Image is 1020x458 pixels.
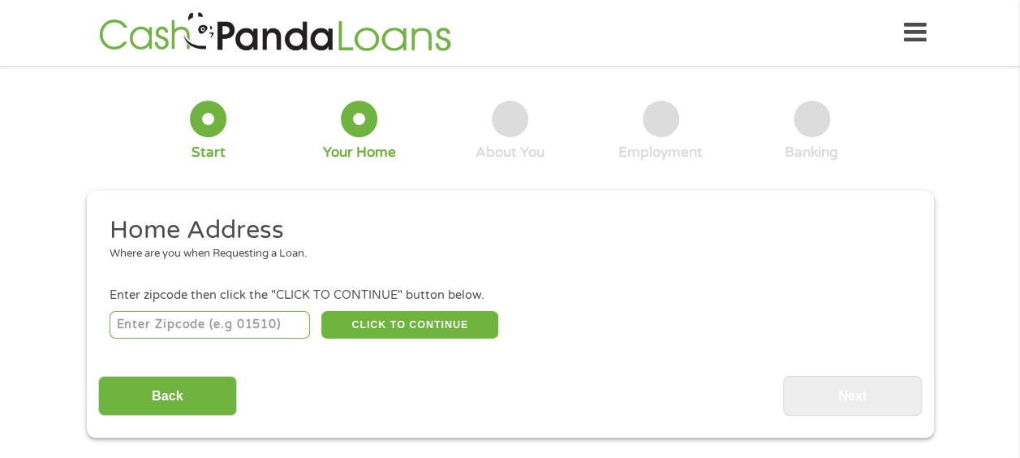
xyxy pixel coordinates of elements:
[98,376,237,416] input: Back
[476,144,544,162] div: About You
[323,144,396,162] div: Your Home
[110,214,898,247] h2: Home Address
[783,376,922,416] input: Next
[110,287,910,305] div: Enter zipcode then click the "CLICK TO CONTINUE" button below.
[321,311,498,339] button: CLICK TO CONTINUE
[110,246,898,262] div: Where are you when Requesting a Loan.
[94,10,456,56] img: GetLoanNow Logo
[192,144,226,162] div: Start
[785,144,838,162] div: Banking
[110,311,310,339] input: Enter Zipcode (e.g 01510)
[618,144,703,162] div: Employment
